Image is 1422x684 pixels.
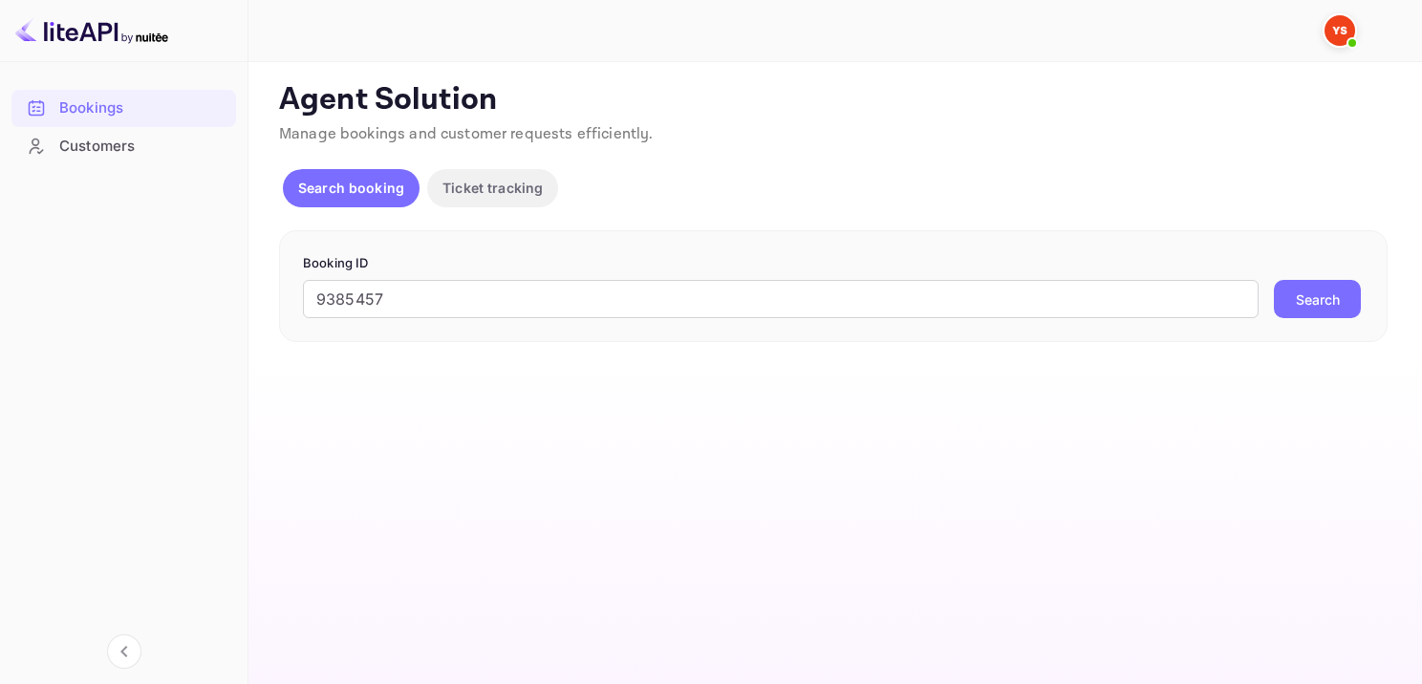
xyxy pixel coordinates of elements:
div: Customers [11,128,236,165]
a: Bookings [11,90,236,125]
p: Agent Solution [279,81,1388,119]
input: Enter Booking ID (e.g., 63782194) [303,280,1259,318]
p: Ticket tracking [442,178,543,198]
div: Customers [59,136,226,158]
button: Search [1274,280,1361,318]
button: Collapse navigation [107,634,141,669]
div: Bookings [59,97,226,119]
p: Booking ID [303,254,1364,273]
div: Bookings [11,90,236,127]
a: Customers [11,128,236,163]
span: Manage bookings and customer requests efficiently. [279,124,654,144]
p: Search booking [298,178,404,198]
img: LiteAPI logo [15,15,168,46]
img: Yandex Support [1325,15,1355,46]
